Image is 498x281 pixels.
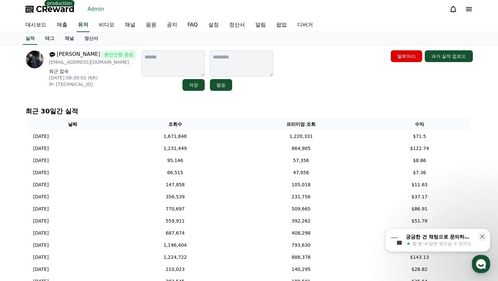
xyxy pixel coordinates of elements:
[233,155,369,167] td: 57,356
[233,142,369,155] td: 864,905
[117,118,233,130] th: 조회수
[49,59,136,65] p: [EMAIL_ADDRESS][DOMAIN_NAME]
[117,142,233,155] td: 1,231,449
[182,18,203,32] a: FAQ
[233,239,369,251] td: 793,630
[369,167,470,179] td: $7.36
[49,74,136,81] p: [DATE] 08:30:02 (KR)
[292,18,318,32] a: 디버거
[77,18,90,32] a: 유저
[117,130,233,142] td: 1,671,848
[33,133,49,140] p: [DATE]
[33,254,49,261] p: [DATE]
[250,18,271,32] a: 알림
[20,18,52,32] a: 대시보드
[52,18,73,32] a: 매출
[391,50,422,62] button: 탈퇴처리
[33,206,49,212] p: [DATE]
[33,230,49,237] p: [DATE]
[33,145,49,152] p: [DATE]
[425,50,473,62] button: 과거 실적 업로드
[117,203,233,215] td: 770,697
[26,107,473,116] p: 최근 30일간 실적
[224,18,250,32] a: 정산서
[33,193,49,200] p: [DATE]
[369,118,470,130] th: 수익
[233,251,369,263] td: 888,378
[85,4,107,14] a: Admin
[117,263,233,275] td: 210,023
[233,130,369,142] td: 1,220,331
[33,218,49,224] p: [DATE]
[79,32,103,45] a: 정산서
[369,239,470,251] td: $116.39
[233,118,369,130] th: 프리미엄 조회
[117,167,233,179] td: 66,515
[36,4,75,14] span: CReward
[33,181,49,188] p: [DATE]
[33,242,49,249] p: [DATE]
[369,227,470,239] td: $51.66
[369,251,470,263] td: $143.13
[369,191,470,203] td: $37.17
[117,215,233,227] td: 559,911
[120,18,141,32] a: 채널
[26,50,44,69] img: profile image
[233,167,369,179] td: 47,956
[369,155,470,167] td: $8.86
[162,18,182,32] a: 공지
[94,18,120,32] a: 비디오
[117,191,233,203] td: 356,539
[23,32,37,45] a: 실적
[57,50,100,59] span: [PERSON_NAME]
[369,142,470,155] td: $122.74
[117,251,233,263] td: 1,224,722
[210,79,232,91] button: 발송
[117,227,233,239] td: 687,674
[28,118,117,130] th: 날짜
[233,215,369,227] td: 392,262
[117,239,233,251] td: 1,196,404
[182,79,205,91] button: 저장
[233,179,369,191] td: 105,018
[233,227,369,239] td: 408,298
[117,179,233,191] td: 147,858
[49,68,136,74] p: 최근 접속
[141,18,162,32] a: 음원
[369,263,470,275] td: $28.82
[33,266,49,273] p: [DATE]
[233,203,369,215] td: 509,665
[26,4,75,14] a: CReward
[60,32,79,45] a: 채널
[271,18,292,32] a: 팝업
[33,169,49,176] p: [DATE]
[233,263,369,275] td: 140,295
[203,18,224,32] a: 설정
[33,157,49,164] p: [DATE]
[369,203,470,215] td: $86.91
[369,215,470,227] td: $51.78
[101,50,136,59] span: 본인인증 완료
[49,81,136,88] p: IP: [TECHNICAL_ID]
[233,191,369,203] td: 231,756
[369,179,470,191] td: $11.63
[40,32,60,45] a: 태그
[369,130,470,142] td: $71.5
[117,155,233,167] td: 95,146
